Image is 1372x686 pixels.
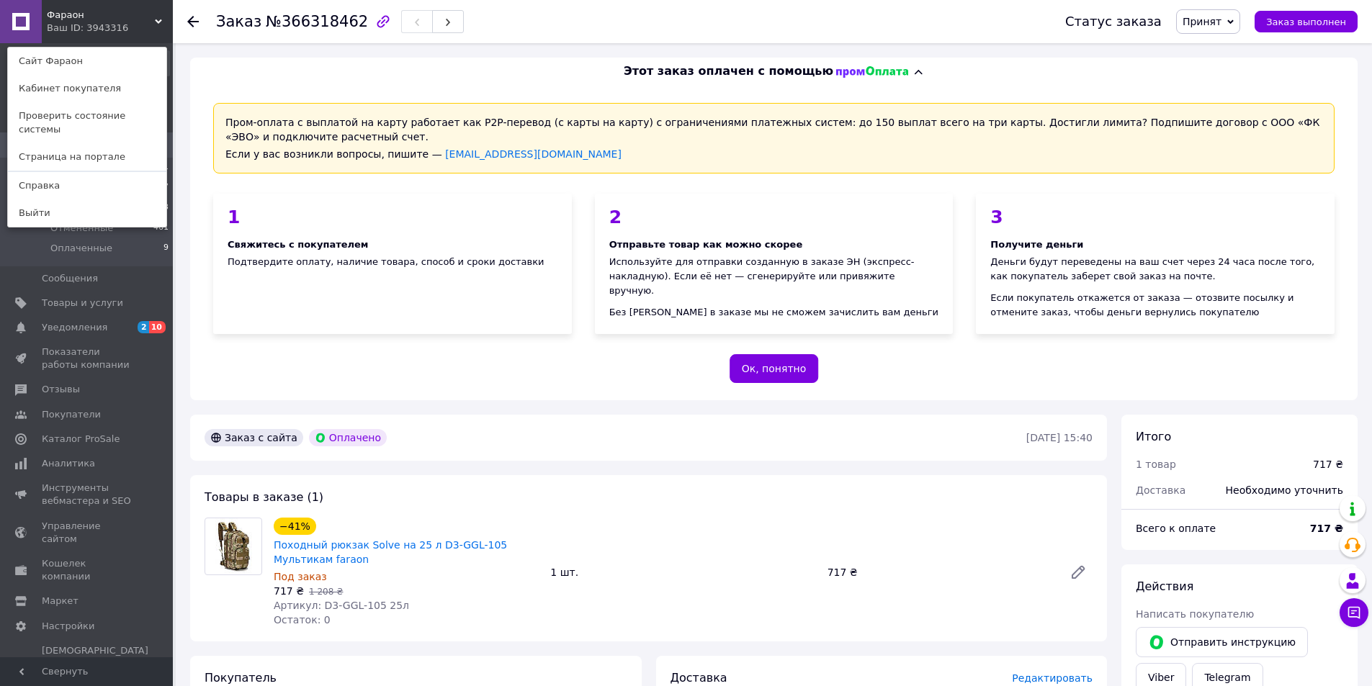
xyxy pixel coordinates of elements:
span: Кошелек компании [42,557,133,583]
span: Товары в заказе (1) [205,490,323,504]
span: Артикул: D3-GGL-105 25л [274,600,409,611]
span: Отмененные [50,222,113,235]
span: Итого [1136,430,1171,443]
span: Маркет [42,595,79,608]
span: Действия [1136,579,1193,593]
span: Сообщения [42,272,98,285]
span: Показатели работы компании [42,346,133,371]
div: Без [PERSON_NAME] в заказе мы не сможем зачислить вам деньги [609,305,939,320]
a: Страница на портале [8,143,166,171]
span: Написать покупателю [1136,608,1254,620]
span: Заказ [216,13,261,30]
span: Получите деньги [990,239,1083,250]
a: Походный рюкзак Solve на 25 л D3-GGL-105 Мультикам faraon [274,539,507,565]
a: Сайт Фараон [8,48,166,75]
span: Принят [1183,16,1221,27]
div: 1 [228,208,557,226]
a: Справка [8,172,166,199]
div: 2 [609,208,939,226]
div: 717 ₴ [822,562,1058,582]
span: Доставка [671,671,727,685]
span: Покупатель [205,671,277,685]
span: Настройки [42,620,94,633]
span: 2 [138,321,149,333]
a: Проверить состояние системы [8,102,166,143]
span: Покупатели [42,408,101,421]
span: Управление сайтом [42,520,133,546]
div: Используйте для отправки созданную в заказе ЭН (экспресс-накладную). Если её нет — сгенерируйте и... [609,255,939,298]
span: Товары и услуги [42,297,123,310]
button: Отправить инструкцию [1136,627,1308,657]
div: Оплачено [309,429,387,446]
span: Под заказ [274,571,327,582]
span: Каталог ProSale [42,433,120,446]
a: Кабинет покупателя [8,75,166,102]
span: Этот заказ оплачен с помощью [624,63,833,80]
div: 717 ₴ [1313,457,1343,471]
div: Заказ с сайта [205,429,303,446]
span: Доставка [1136,484,1185,496]
span: Фараон [47,9,155,22]
span: 9 [163,242,169,255]
b: 717 ₴ [1310,523,1343,534]
span: 461 [153,222,169,235]
a: Выйти [8,199,166,227]
img: Походный рюкзак Solve на 25 л D3-GGL-105 Мультикам faraon [211,518,256,574]
span: Всего к оплате [1136,523,1216,534]
div: Пром-оплата с выплатой на карту работает как P2P-перевод (с карты на карту) с ограничениями плате... [213,103,1335,173]
div: −41% [274,518,316,535]
span: [DEMOGRAPHIC_DATA] и счета [42,644,148,684]
div: Если у вас возникли вопросы, пишите — [225,147,1322,161]
div: Деньги будут переведены на ваш счет через 24 часа после того, как покупатель заберет свой заказ н... [990,255,1320,284]
div: Если покупатель откажется от заказа — отозвите посылку и отмените заказ, чтобы деньги вернулись п... [990,291,1320,320]
span: Отзывы [42,383,80,396]
span: 717 ₴ [274,585,304,597]
span: Свяжитесь с покупателем [228,239,368,250]
span: Заказ выполнен [1266,17,1346,27]
a: [EMAIL_ADDRESS][DOMAIN_NAME] [445,148,622,160]
button: Чат с покупателем [1340,598,1368,627]
div: Ваш ID: 3943316 [47,22,107,35]
div: 3 [990,208,1320,226]
div: 1 шт. [544,562,821,582]
span: 10 [149,321,166,333]
button: Заказ выполнен [1255,11,1358,32]
div: Подтвердите оплату, наличие товара, способ и сроки доставки [213,194,572,334]
div: Необходимо уточнить [1217,474,1352,506]
span: Оплаченные [50,242,112,255]
span: Инструменты вебмастера и SEO [42,482,133,507]
span: 1 товар [1136,459,1176,470]
span: Уведомления [42,321,107,334]
span: 1 208 ₴ [309,587,343,597]
span: Отправьте товар как можно скорее [609,239,803,250]
button: Ок, понятно [730,354,819,383]
span: №366318462 [266,13,368,30]
a: Редактировать [1064,558,1093,587]
span: Аналитика [42,457,95,470]
div: Статус заказа [1065,14,1162,29]
div: Вернуться назад [187,14,199,29]
span: Редактировать [1012,672,1093,684]
span: Остаток: 0 [274,614,331,626]
time: [DATE] 15:40 [1026,432,1093,443]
